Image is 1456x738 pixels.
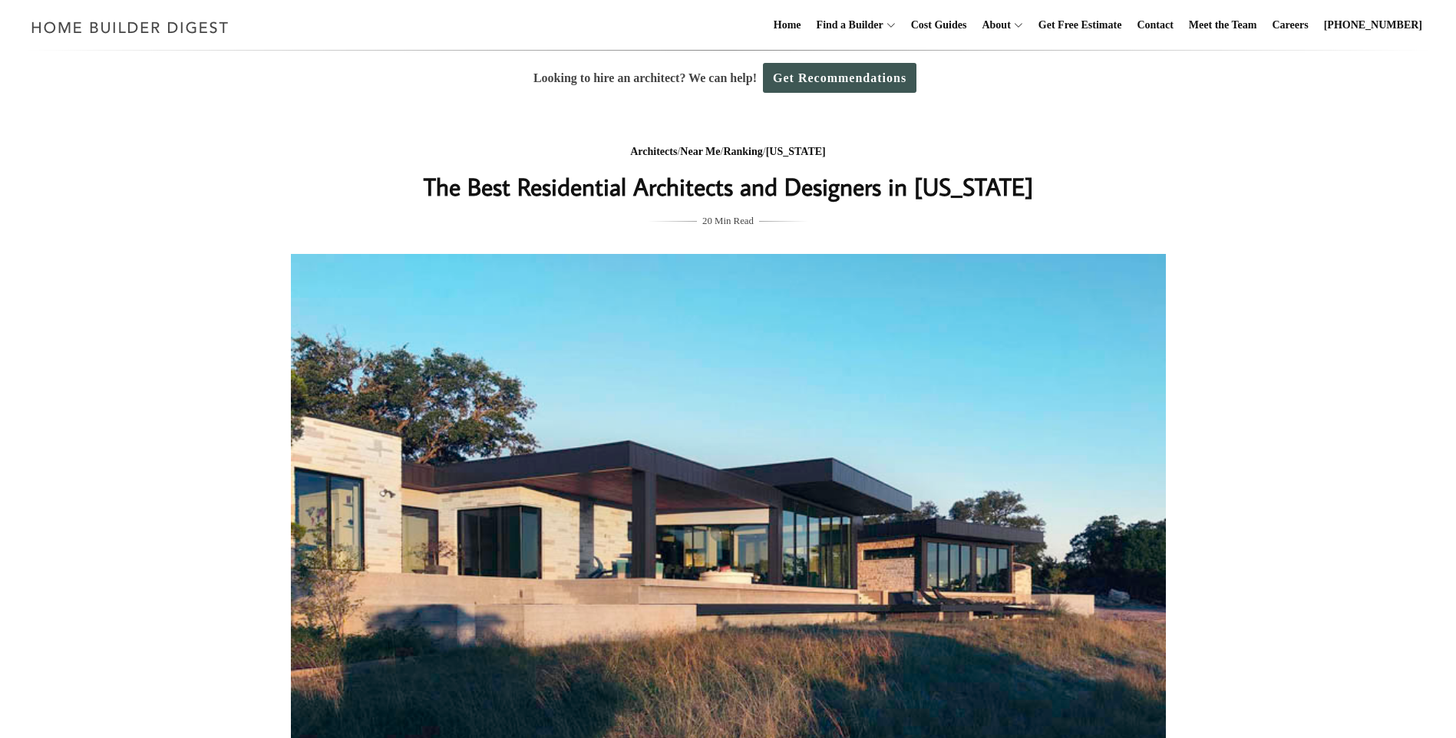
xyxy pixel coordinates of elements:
a: Home [768,1,807,50]
div: / / / [422,143,1035,162]
a: About [976,1,1010,50]
span: 20 Min Read [702,213,754,229]
a: Architects [630,146,677,157]
a: [PHONE_NUMBER] [1318,1,1428,50]
a: Cost Guides [905,1,973,50]
a: Meet the Team [1183,1,1263,50]
a: Get Recommendations [763,63,916,93]
a: Get Free Estimate [1032,1,1128,50]
a: Find a Builder [811,1,883,50]
a: [US_STATE] [766,146,826,157]
img: Home Builder Digest [25,12,236,42]
h1: The Best Residential Architects and Designers in [US_STATE] [422,168,1035,205]
a: Near Me [680,146,720,157]
a: Careers [1266,1,1315,50]
a: Ranking [723,146,762,157]
a: Contact [1131,1,1179,50]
